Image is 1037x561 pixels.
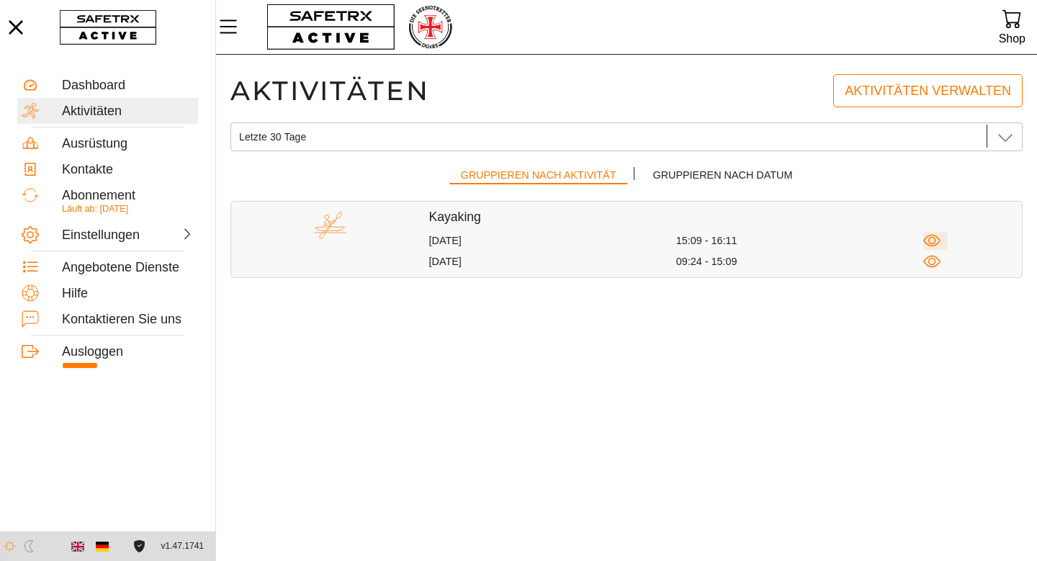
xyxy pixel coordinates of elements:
button: MenÜ [216,12,252,42]
img: Equipment.svg [22,135,39,152]
img: Help.svg [22,284,39,302]
button: Gruppieren nach Aktivität [449,163,628,190]
div: Einstellungen [62,228,125,243]
div: Abonnement [62,188,194,204]
img: Subscription.svg [22,187,39,204]
img: KAYAKING.svg [313,209,346,242]
div: Ausrüstung [62,136,194,152]
div: 15:09 - 16:11 [676,234,923,248]
img: de.svg [96,540,109,553]
img: ModeDark.svg [23,540,35,552]
span: Gruppieren nach Aktivität [461,166,616,184]
div: [DATE] [429,234,676,248]
div: Ausloggen [62,344,194,360]
img: en.svg [71,540,84,553]
div: Shop [999,29,1025,48]
button: Gruppieren nach Datum [641,163,804,190]
a: Lizenzvereinbarung [130,540,149,552]
div: Aktivitäten [62,104,194,120]
span: Gruppieren nach Datum [652,166,792,184]
img: RescueLogo.png [407,4,453,50]
span: v1.47.1741 [161,539,204,554]
div: Kontakte [62,162,194,178]
span: Läuft ab: [DATE] [62,204,128,214]
button: English [66,534,90,559]
div: 09:24 - 15:09 [676,255,923,269]
span: Aktivitäten verwalten [845,80,1011,102]
img: Activities.svg [22,102,39,120]
button: German [90,534,115,559]
div: Hilfe [62,286,194,302]
img: ModeLight.svg [4,540,16,552]
div: Dashboard [62,78,194,94]
h5: Kayaking [429,209,1023,225]
a: Aktivitäten verwalten [833,74,1023,107]
span: Letzte 30 Tage [239,130,306,143]
button: v1.47.1741 [153,534,212,558]
h1: Aktivitäten [230,74,430,107]
span: Ansicht [923,232,941,250]
div: Angebotene Dienste [62,260,194,276]
span: Ansicht [923,253,941,271]
img: ContactUs.svg [22,310,39,328]
div: Kontaktieren Sie uns [62,312,194,328]
div: [DATE] [429,255,676,269]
